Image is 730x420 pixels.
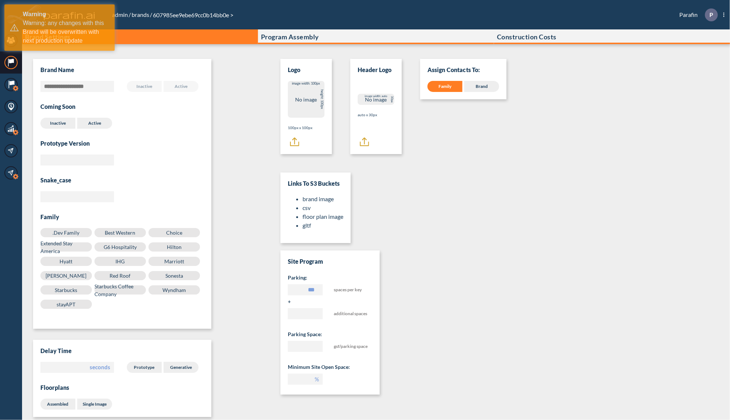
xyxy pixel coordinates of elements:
[40,347,204,355] h3: Delay time
[40,118,75,129] label: Inactive
[494,29,730,44] button: Construction Costs
[94,228,146,237] label: Best Western
[40,242,92,252] label: Extended Stay America
[303,213,343,220] a: floor plan image
[303,222,311,229] a: gltf
[22,29,258,44] button: Brand Settings
[148,271,200,280] label: Sonesta
[303,204,311,211] a: csv
[164,362,198,373] label: Generative
[334,308,369,322] span: additional spaces
[427,66,499,74] p: Assign Contacts To:
[77,399,112,410] label: Single Image
[358,112,394,118] p: auto x 30px
[127,362,162,373] label: Prototype
[288,298,372,305] h5: +
[464,81,499,92] div: Brand
[288,66,300,74] h3: Logo
[668,8,724,21] div: Parafin
[288,331,372,338] h5: Parking space:
[94,257,146,266] label: IHG
[40,384,204,391] h3: Floorplans
[40,271,92,280] label: [PERSON_NAME]
[288,81,325,118] div: No image
[497,33,557,40] p: Construction Costs
[303,195,334,202] a: brand image
[40,300,92,309] label: stayAPT
[40,103,75,110] h3: Coming Soon
[148,242,200,252] label: Hilton
[40,213,204,221] h3: Family
[288,180,343,187] h3: Links to S3 Buckets
[131,11,150,18] a: brands
[152,11,234,18] span: 607985ee9ebe69cc0b14bb0e >
[40,399,75,410] label: Assembled
[288,258,372,265] h3: Site Program
[77,118,112,129] label: Active
[288,274,372,281] h5: Parking:
[23,10,109,19] div: Warning
[40,66,74,74] h3: Brand Name
[40,257,92,266] label: Hyatt
[40,285,92,295] label: Starbucks
[258,29,494,44] button: Program Assembly
[148,285,200,295] label: Wyndham
[164,81,198,92] label: Active
[111,10,131,19] li: /
[94,242,146,252] label: G6 Hospitality
[334,284,369,298] span: spaces per key
[288,125,325,131] p: 100px x 100px
[288,363,372,371] h5: Minimum Site Open Space:
[709,11,713,18] p: P
[40,177,204,184] h3: snake_case
[40,228,92,237] label: .Dev Family
[315,375,319,383] label: %
[111,11,129,18] a: admin
[427,81,462,92] div: Family
[358,66,391,74] h3: Header Logo
[131,10,152,19] li: /
[148,257,200,266] label: Marriott
[358,94,394,105] div: No image
[127,81,162,92] label: Inactive
[94,271,146,280] label: Red Roof
[261,33,319,40] p: Program Assembly
[94,285,146,295] label: Starbucks Coffee Company
[23,19,109,45] div: Warning: any changes with this Brand will be overwritten with next production update
[334,341,369,355] span: gsf/parking space
[40,140,204,147] h3: Prototype Version
[148,228,200,237] label: Choice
